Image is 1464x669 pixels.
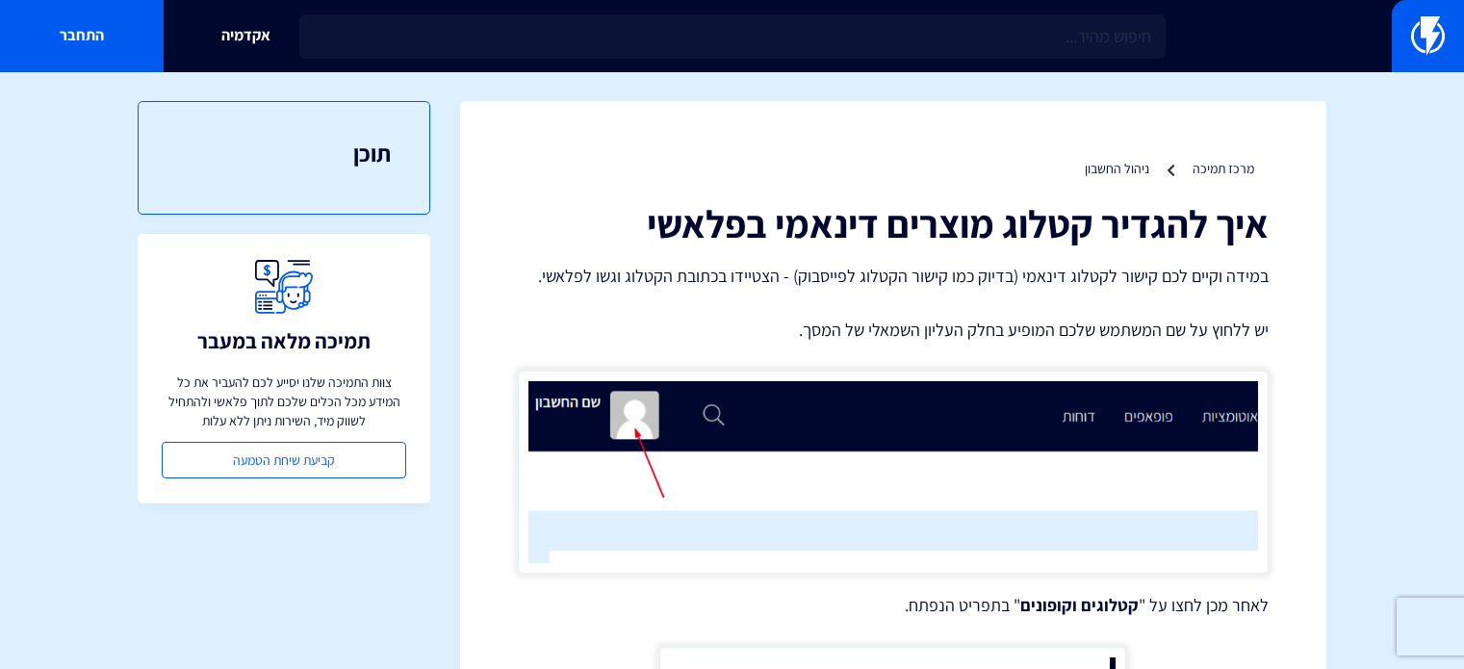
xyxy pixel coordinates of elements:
strong: קטלוגים וקופונים [1020,594,1139,616]
input: חיפוש מהיר... [299,14,1166,59]
h1: איך להגדיר קטלוג מוצרים דינאמי בפלאשי [518,202,1269,244]
p: לאחר מכן לחצו על " " בתפריט הנפתח. [518,593,1269,618]
h3: תוכן [177,141,391,166]
p: יש ללחוץ על שם המשתמש שלכם המופיע בחלק העליון השמאלי של המסך. [518,318,1269,343]
a: מרכז תמיכה [1193,160,1254,177]
a: קביעת שיחת הטמעה [162,442,406,478]
p: במידה וקיים לכם קישור לקטלוג דינאמי (בדיוק כמו קישור הקטלוג לפייסבוק) - הצטיידו בכתובת הקטלוג וגש... [518,264,1269,289]
p: צוות התמיכה שלנו יסייע לכם להעביר את כל המידע מכל הכלים שלכם לתוך פלאשי ולהתחיל לשווק מיד, השירות... [162,373,406,430]
a: ניהול החשבון [1085,160,1149,177]
h3: תמיכה מלאה במעבר [197,329,371,352]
